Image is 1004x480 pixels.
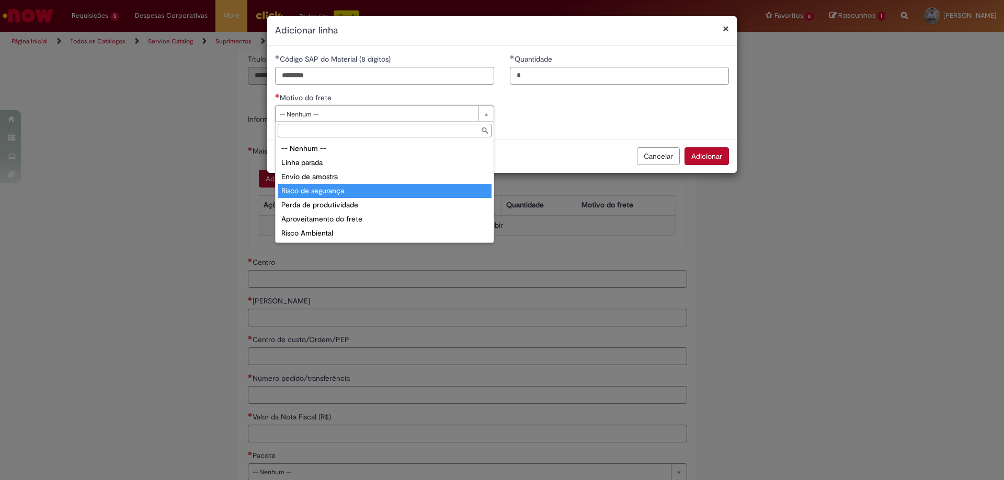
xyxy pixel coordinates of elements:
[276,139,494,242] ul: Motivo do frete
[278,142,492,156] div: -- Nenhum --
[278,226,492,240] div: Risco Ambiental
[278,198,492,212] div: Perda de produtividade
[278,212,492,226] div: Aproveitamento do frete
[278,184,492,198] div: Risco de segurança
[278,156,492,170] div: Linha parada
[278,170,492,184] div: Envio de amostra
